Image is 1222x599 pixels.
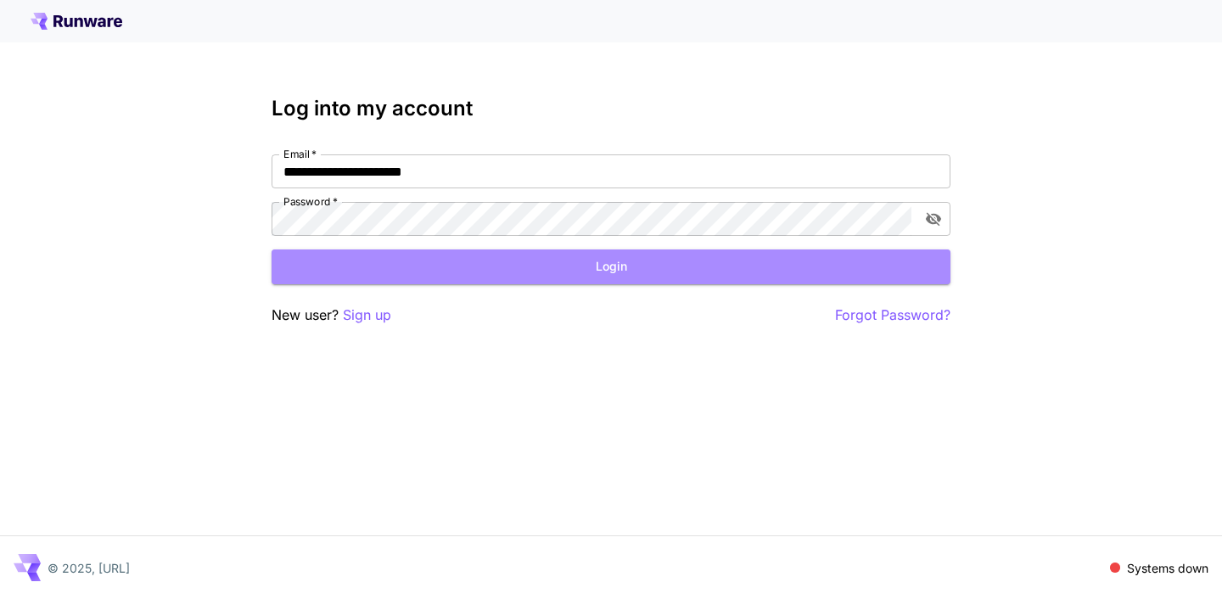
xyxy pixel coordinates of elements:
[272,97,950,120] h3: Log into my account
[1127,559,1208,577] p: Systems down
[918,204,949,234] button: toggle password visibility
[835,305,950,326] button: Forgot Password?
[272,249,950,284] button: Login
[343,305,391,326] button: Sign up
[283,194,338,209] label: Password
[283,147,317,161] label: Email
[272,305,391,326] p: New user?
[48,559,130,577] p: © 2025, [URL]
